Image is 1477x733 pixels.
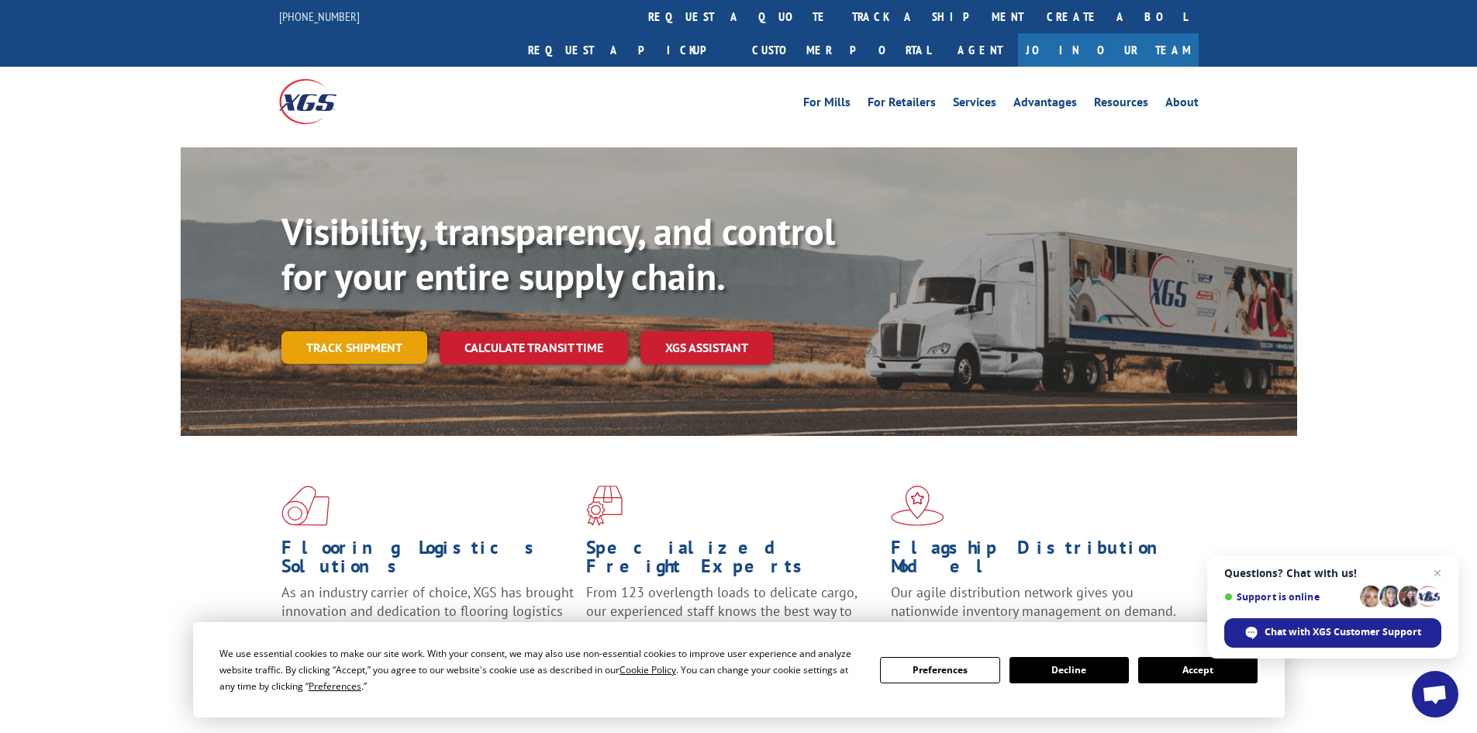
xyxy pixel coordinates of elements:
span: Cookie Policy [619,663,676,676]
button: Decline [1009,657,1129,683]
img: xgs-icon-focused-on-flooring-red [586,486,623,526]
a: [PHONE_NUMBER] [279,9,360,24]
span: Chat with XGS Customer Support [1265,625,1421,639]
a: For Mills [803,96,851,113]
span: As an industry carrier of choice, XGS has brought innovation and dedication to flooring logistics... [281,583,574,638]
button: Accept [1138,657,1258,683]
p: From 123 overlength loads to delicate cargo, our experienced staff knows the best way to move you... [586,583,879,652]
div: Cookie Consent Prompt [193,622,1285,717]
div: Open chat [1412,671,1458,717]
img: xgs-icon-flagship-distribution-model-red [891,486,944,526]
h1: Specialized Freight Experts [586,538,879,583]
a: Join Our Team [1018,33,1199,67]
a: Resources [1094,96,1148,113]
a: XGS ASSISTANT [640,331,773,365]
div: We use essential cookies to make our site work. With your consent, we may also use non-essential ... [219,645,861,694]
a: Services [953,96,996,113]
h1: Flooring Logistics Solutions [281,538,575,583]
span: Support is online [1224,591,1354,603]
button: Preferences [880,657,999,683]
span: Close chat [1428,564,1447,583]
b: Visibility, transparency, and control for your entire supply chain. [281,207,835,300]
span: Our agile distribution network gives you nationwide inventory management on demand. [891,583,1176,620]
h1: Flagship Distribution Model [891,538,1184,583]
a: Calculate transit time [440,331,628,365]
a: Request a pickup [516,33,740,67]
a: Agent [942,33,1018,67]
a: Customer Portal [740,33,942,67]
a: For Retailers [868,96,936,113]
span: Questions? Chat with us! [1224,567,1441,579]
a: Track shipment [281,331,427,364]
span: Preferences [309,679,361,693]
a: About [1165,96,1199,113]
div: Chat with XGS Customer Support [1224,618,1441,648]
a: Advantages [1013,96,1077,113]
img: xgs-icon-total-supply-chain-intelligence-red [281,486,330,526]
